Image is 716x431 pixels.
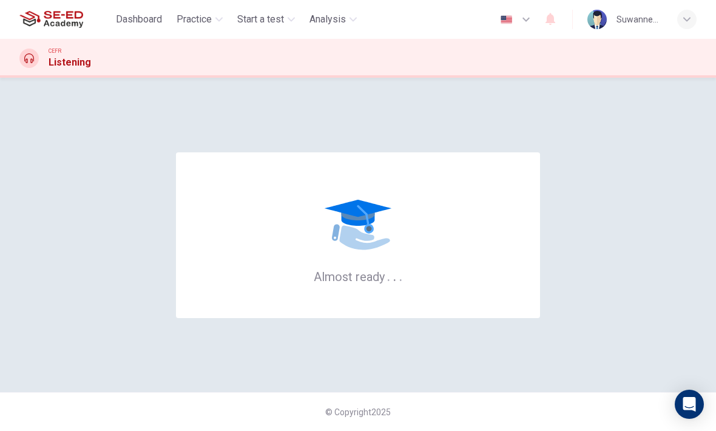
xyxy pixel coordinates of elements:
[325,407,391,417] span: © Copyright 2025
[393,265,397,285] h6: .
[399,265,403,285] h6: .
[616,12,663,27] div: Suwannee Panalaicheewin
[232,8,300,30] button: Start a test
[237,12,284,27] span: Start a test
[675,390,704,419] div: Open Intercom Messenger
[49,47,61,55] span: CEFR
[587,10,607,29] img: Profile picture
[49,55,91,70] h1: Listening
[305,8,362,30] button: Analysis
[499,15,514,24] img: en
[111,8,167,30] button: Dashboard
[19,7,111,32] a: SE-ED Academy logo
[116,12,162,27] span: Dashboard
[387,265,391,285] h6: .
[177,12,212,27] span: Practice
[19,7,83,32] img: SE-ED Academy logo
[172,8,228,30] button: Practice
[309,12,346,27] span: Analysis
[314,268,403,284] h6: Almost ready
